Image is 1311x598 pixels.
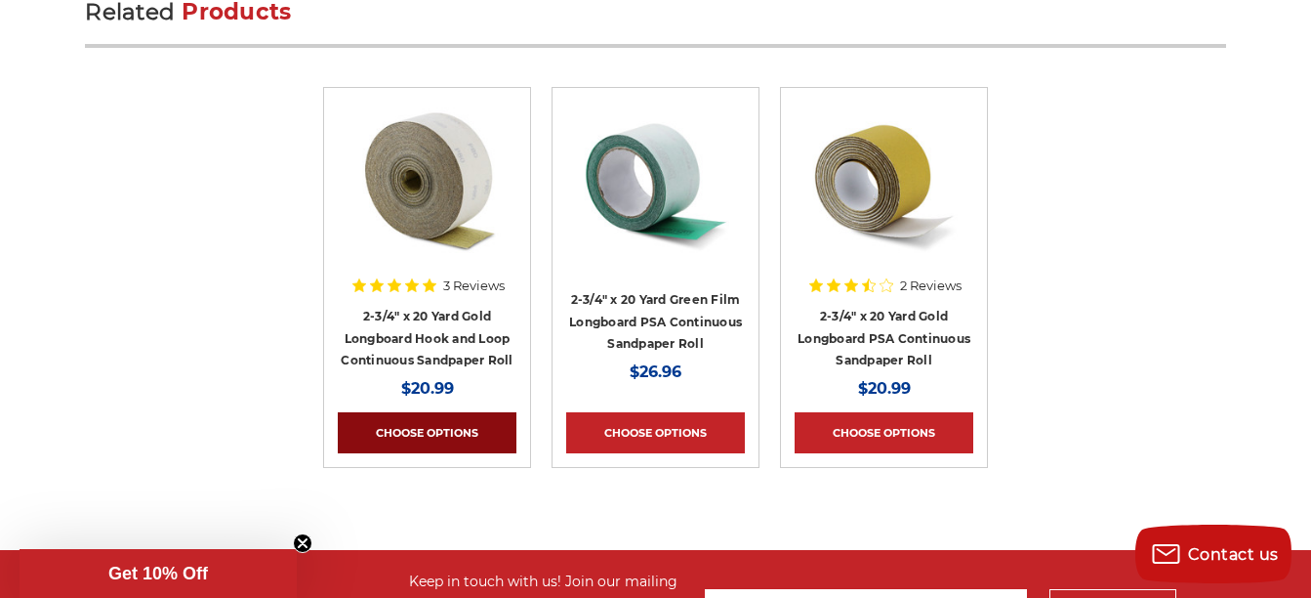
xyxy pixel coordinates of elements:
span: $26.96 [630,363,681,381]
a: Choose Options [795,412,973,453]
div: Get 10% OffClose teaser [20,549,297,598]
button: Contact us [1135,525,1291,583]
a: 2-3/4" x 20 Yard Green Film Longboard PSA Continuous Sandpaper Roll [569,292,742,351]
a: Choose Options [566,412,745,453]
a: 2-3/4" x 20 Yard Gold Longboard Hook and Loop Continuous Sandpaper Roll [341,309,512,367]
img: Empire Abrasives 80 grit coarse gold sandpaper roll, 2 3/4" by 20 yards, unrolled end for quick i... [349,102,506,258]
a: Premium Green Film Sandpaper Roll with PSA for professional-grade sanding, 2 3/4" x 20 yards. [566,102,745,280]
span: Contact us [1188,545,1279,564]
a: 2-3/4" x 20 Yard Gold Longboard PSA Continuous Sandpaper Roll [798,309,970,367]
span: Get 10% Off [108,564,208,583]
span: 2 Reviews [900,279,962,292]
span: $20.99 [401,379,454,398]
a: Choose Options [338,412,516,453]
img: Premium Green Film Sandpaper Roll with PSA for professional-grade sanding, 2 3/4" x 20 yards. [578,102,734,258]
a: Empire Abrasives 80 grit coarse gold sandpaper roll, 2 3/4" by 20 yards, unrolled end for quick i... [338,102,516,280]
a: Black Hawk 400 Grit Gold PSA Sandpaper Roll, 2 3/4" wide, for final touches on surfaces. [795,102,973,280]
button: Close teaser [293,534,312,553]
span: $20.99 [858,379,911,398]
span: 3 Reviews [443,279,505,292]
img: Black Hawk 400 Grit Gold PSA Sandpaper Roll, 2 3/4" wide, for final touches on surfaces. [806,102,963,258]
